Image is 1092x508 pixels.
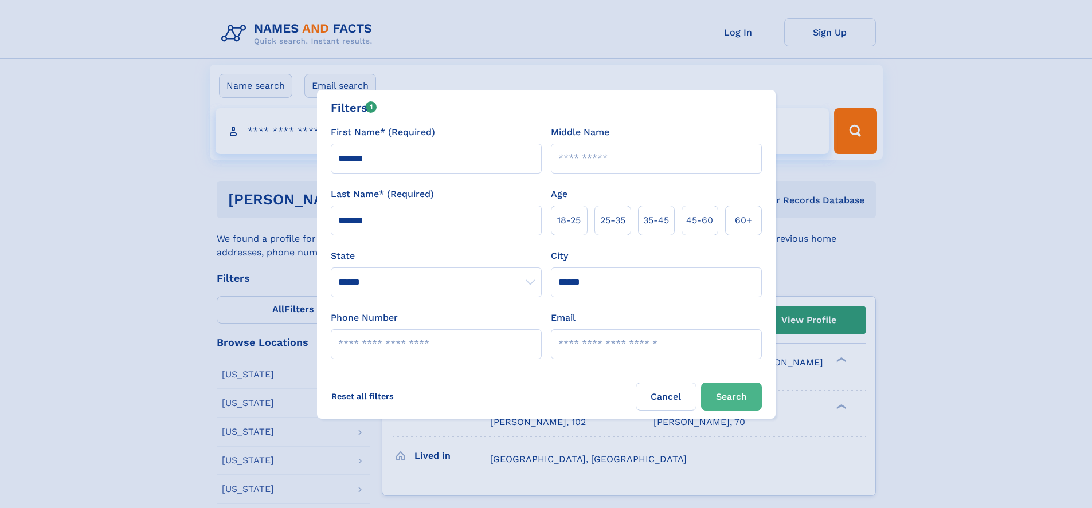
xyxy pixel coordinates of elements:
span: 25‑35 [600,214,625,227]
label: City [551,249,568,263]
label: Last Name* (Required) [331,187,434,201]
button: Search [701,383,762,411]
label: State [331,249,542,263]
label: Reset all filters [324,383,401,410]
div: Filters [331,99,377,116]
span: 45‑60 [686,214,713,227]
label: First Name* (Required) [331,125,435,139]
label: Age [551,187,567,201]
label: Middle Name [551,125,609,139]
label: Cancel [636,383,696,411]
span: 35‑45 [643,214,669,227]
span: 60+ [735,214,752,227]
label: Email [551,311,576,325]
label: Phone Number [331,311,398,325]
span: 18‑25 [557,214,581,227]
